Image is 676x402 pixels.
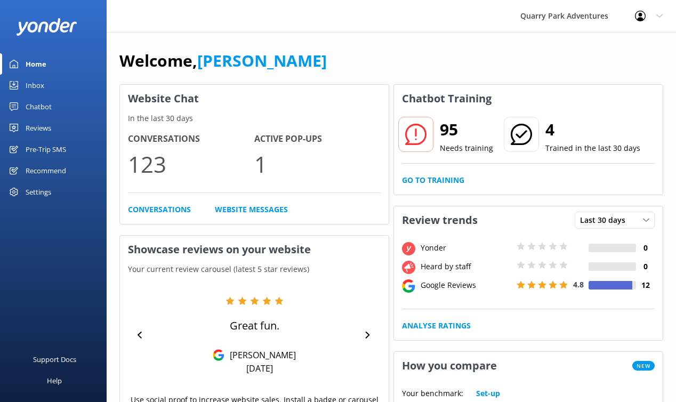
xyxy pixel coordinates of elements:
[26,160,66,181] div: Recommend
[440,142,493,154] p: Needs training
[16,18,77,36] img: yonder-white-logo.png
[545,142,640,154] p: Trained in the last 30 days
[402,388,463,399] p: Your benchmark:
[26,181,51,203] div: Settings
[418,242,514,254] div: Yonder
[394,206,486,234] h3: Review trends
[636,242,655,254] h4: 0
[128,146,254,182] p: 123
[197,50,327,71] a: [PERSON_NAME]
[120,85,389,112] h3: Website Chat
[394,352,505,380] h3: How you compare
[440,117,493,142] h2: 95
[418,279,514,291] div: Google Reviews
[545,117,640,142] h2: 4
[246,363,273,374] p: [DATE]
[120,236,389,263] h3: Showcase reviews on your website
[418,261,514,272] div: Heard by staff
[394,85,500,112] h3: Chatbot Training
[636,279,655,291] h4: 12
[213,349,224,361] img: Google Reviews
[128,132,254,146] h4: Conversations
[254,132,381,146] h4: Active Pop-ups
[215,204,288,215] a: Website Messages
[402,174,464,186] a: Go to Training
[573,279,584,290] span: 4.8
[47,370,62,391] div: Help
[632,361,655,371] span: New
[26,139,66,160] div: Pre-Trip SMS
[26,75,44,96] div: Inbox
[26,96,52,117] div: Chatbot
[636,261,655,272] h4: 0
[224,349,296,361] p: [PERSON_NAME]
[26,117,51,139] div: Reviews
[26,53,46,75] div: Home
[402,320,471,332] a: Analyse Ratings
[120,112,389,124] p: In the last 30 days
[120,263,389,275] p: Your current review carousel (latest 5 star reviews)
[119,48,327,74] h1: Welcome,
[254,146,381,182] p: 1
[128,204,191,215] a: Conversations
[580,214,632,226] span: Last 30 days
[476,388,500,399] a: Set-up
[230,318,279,333] p: Great fun.
[33,349,76,370] div: Support Docs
